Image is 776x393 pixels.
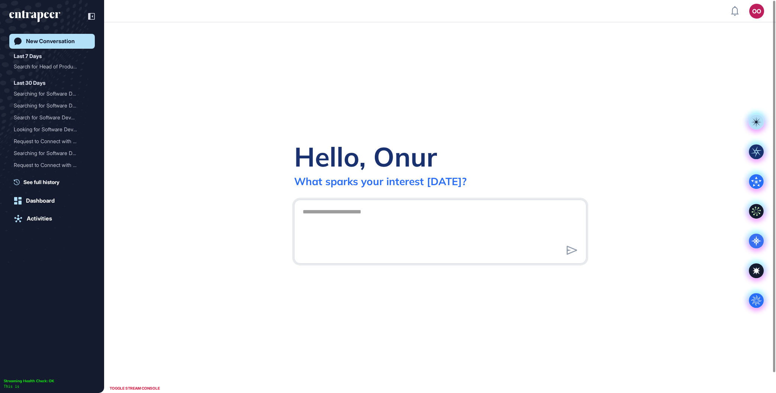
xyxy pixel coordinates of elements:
[14,112,84,123] div: Search for Software Devel...
[14,147,84,159] div: Searching for Software De...
[294,175,467,188] div: What sparks your interest [DATE]?
[294,140,437,173] div: Hello, Onur
[14,88,84,100] div: Searching for Software De...
[14,100,84,112] div: Searching for Software De...
[14,171,90,183] div: Request to Connect with Hunter
[14,100,90,112] div: Searching for Software Developers with AI Background in Ottawa who Speak Turkish
[14,52,42,61] div: Last 7 Days
[27,215,52,222] div: Activities
[14,135,84,147] div: Request to Connect with H...
[26,38,75,45] div: New Conversation
[14,123,90,135] div: Looking for Software Developers with Banking or Finance Experience in Turkiye (Max 5 Years)
[26,197,55,204] div: Dashboard
[9,34,95,49] a: New Conversation
[14,61,90,73] div: Search for Head of Product Candidates from Entrapeer in San Francisco
[14,135,90,147] div: Request to Connect with Hunter
[9,193,95,208] a: Dashboard
[14,147,90,159] div: Searching for Software Developers with Banking or Finance Experience in Turkiye (Max 5 Years Expe...
[9,211,95,226] a: Activities
[749,4,764,19] button: OO
[14,88,90,100] div: Searching for Software Developers with Banking or Finance Experience in Turkiye (Max 5 Years Expe...
[14,61,84,73] div: Search for Head of Produc...
[108,384,162,393] div: TOGGLE STREAM CONSOLE
[14,123,84,135] div: Looking for Software Deve...
[9,10,60,22] div: entrapeer-logo
[14,159,90,171] div: Request to Connect with Hunter
[14,159,84,171] div: Request to Connect with H...
[14,178,95,186] a: See full history
[14,171,84,183] div: Request to Connect with H...
[14,78,45,87] div: Last 30 Days
[23,178,59,186] span: See full history
[14,112,90,123] div: Search for Software Developers with Banking or Finance Experience in Turkiye (Max 5 Years Experie...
